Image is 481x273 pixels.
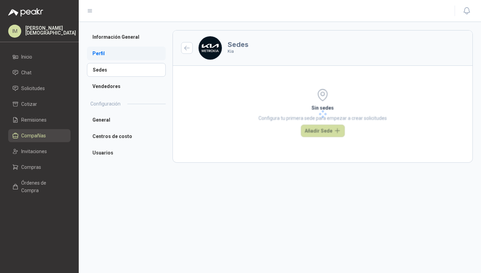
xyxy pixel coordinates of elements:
[21,85,45,92] span: Solicitudes
[21,53,32,61] span: Inicio
[21,163,41,171] span: Compras
[21,69,31,76] span: Chat
[87,129,166,143] a: Centros de costo
[8,145,71,158] a: Invitaciones
[8,8,43,16] img: Logo peakr
[8,161,71,174] a: Compras
[8,176,71,197] a: Órdenes de Compra
[87,79,166,93] a: Vendedores
[87,47,166,60] a: Perfil
[228,41,249,48] h3: Sedes
[87,146,166,160] a: Usuarios
[21,148,47,155] span: Invitaciones
[8,113,71,126] a: Remisiones
[21,179,64,194] span: Órdenes de Compra
[8,82,71,95] a: Solicitudes
[228,48,249,55] p: Kia
[8,129,71,142] a: Compañías
[90,100,121,108] h2: Configuración
[8,50,71,63] a: Inicio
[21,132,46,139] span: Compañías
[21,100,37,108] span: Cotizar
[199,36,222,60] img: Company Logo
[87,113,166,127] a: General
[21,116,47,124] span: Remisiones
[87,63,166,77] a: Sedes
[8,66,71,79] a: Chat
[8,98,71,111] a: Cotizar
[25,26,76,35] p: [PERSON_NAME] [DEMOGRAPHIC_DATA]
[87,30,166,44] a: Información General
[8,25,21,38] div: IM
